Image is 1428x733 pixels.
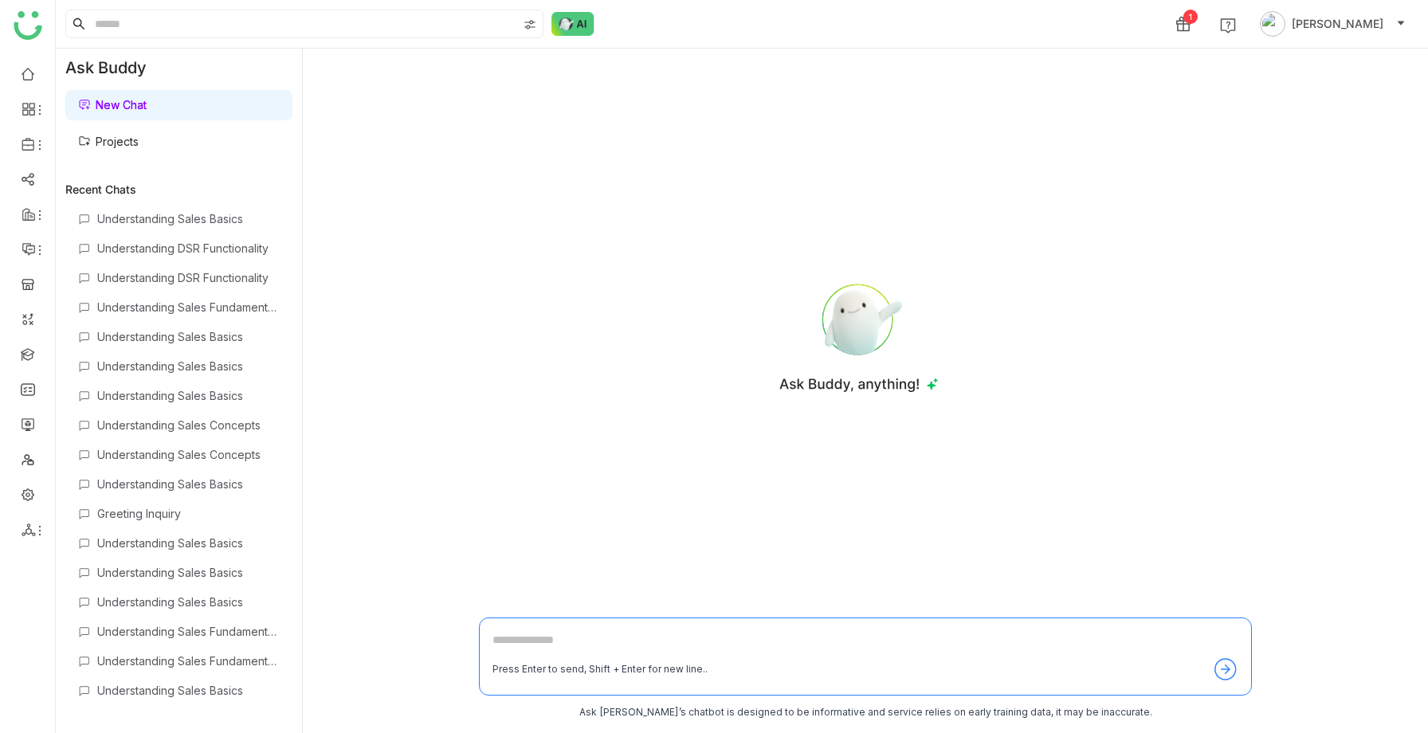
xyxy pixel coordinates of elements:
div: Understanding Sales Basics [97,359,280,373]
div: Understanding Sales Basics [97,684,280,697]
div: Understanding Sales Basics [97,389,280,402]
img: help.svg [1220,18,1236,33]
img: avatar [1260,11,1285,37]
div: Understanding DSR Functionality [97,241,280,255]
div: 1 [1183,10,1198,24]
div: Understanding Sales Basics [97,595,280,609]
span: [PERSON_NAME] [1292,15,1383,33]
img: search-type.svg [524,18,536,31]
div: Understanding Sales Basics [97,566,280,579]
div: Recent Chats [65,182,292,196]
a: Projects [78,135,139,148]
div: Understanding Sales Basics [97,477,280,491]
div: Understanding Sales Basics [97,536,280,550]
div: Understanding Sales Fundamentals [97,300,280,314]
img: ask-buddy-normal.svg [551,12,594,36]
div: Ask Buddy [56,49,302,87]
div: Press Enter to send, Shift + Enter for new line.. [492,662,708,677]
div: Understanding Sales Fundamentals [97,654,280,668]
div: Understanding DSR Functionality [97,271,280,284]
div: Understanding Sales Concepts [97,418,280,432]
div: Ask [PERSON_NAME]’s chatbot is designed to be informative and service relies on early training da... [479,705,1252,720]
div: Greeting Inquiry [97,507,280,520]
button: [PERSON_NAME] [1257,11,1409,37]
div: Understanding Sales Basics [97,330,280,343]
div: Understanding Sales Concepts [97,448,280,461]
div: Understanding Sales Basics [97,212,280,225]
div: Understanding Sales Basics [97,713,280,727]
img: logo [14,11,42,40]
a: New Chat [78,98,147,112]
div: Understanding Sales Fundamentals [97,625,280,638]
